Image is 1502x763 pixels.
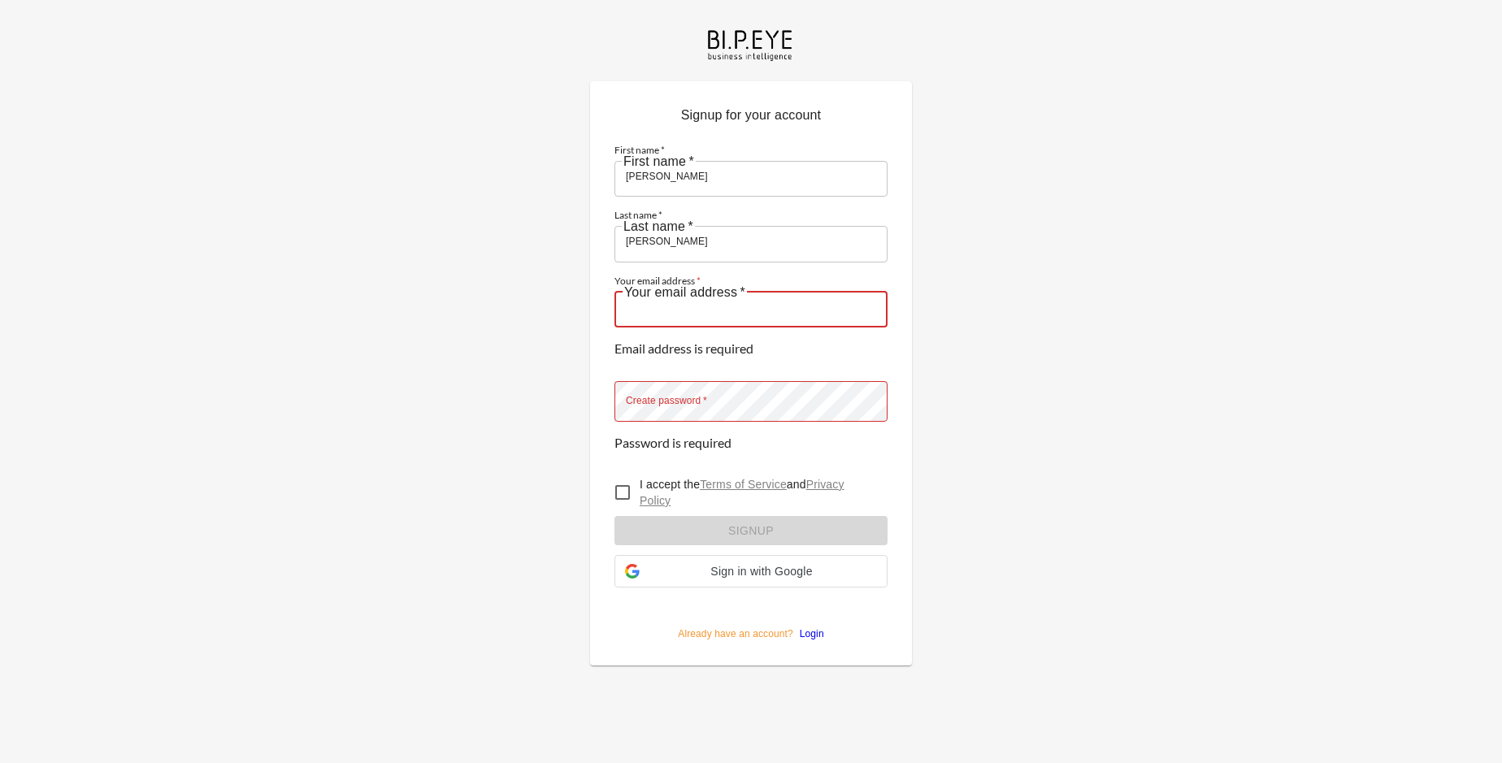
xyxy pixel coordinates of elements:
[614,106,888,132] p: Signup for your account
[614,435,888,450] p: Password is required
[646,565,877,578] span: Sign in with Google
[614,209,888,221] label: Last name
[793,628,824,639] a: Login
[614,144,888,156] label: First name
[700,478,787,491] a: Terms of Service
[614,555,888,587] div: Sign in with Google
[614,340,888,356] p: Email address is required
[614,600,888,641] p: Already have an account?
[614,275,888,287] label: Your email address
[640,476,875,509] p: I accept the and
[705,26,797,63] img: bipeye-logo
[640,478,844,507] a: Privacy Policy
